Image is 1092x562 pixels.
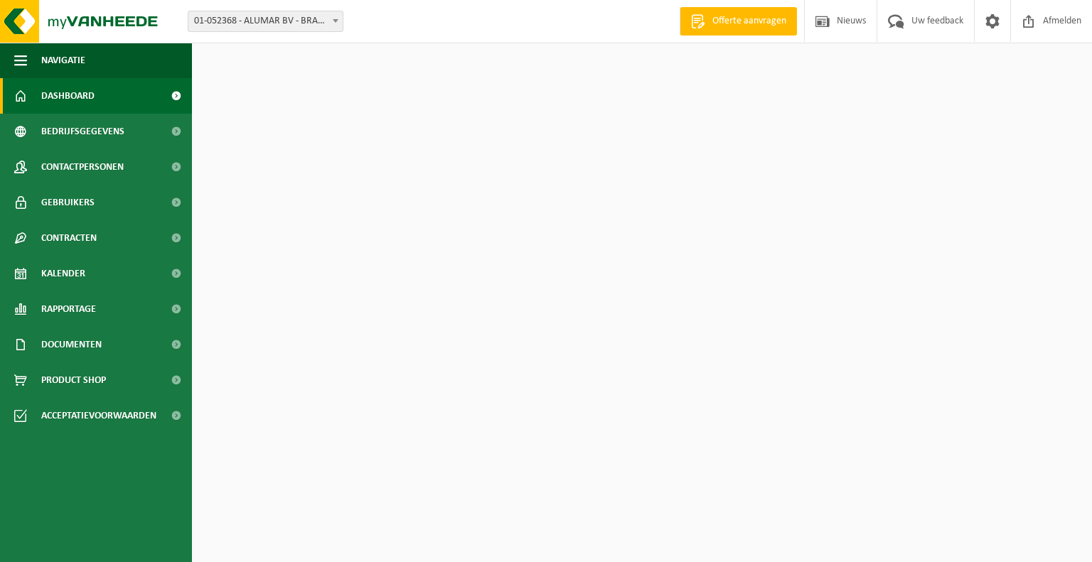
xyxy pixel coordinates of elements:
[41,327,102,362] span: Documenten
[41,256,85,291] span: Kalender
[41,220,97,256] span: Contracten
[41,291,96,327] span: Rapportage
[680,7,797,36] a: Offerte aanvragen
[41,149,124,185] span: Contactpersonen
[41,114,124,149] span: Bedrijfsgegevens
[709,14,790,28] span: Offerte aanvragen
[41,398,156,433] span: Acceptatievoorwaarden
[41,362,106,398] span: Product Shop
[41,78,95,114] span: Dashboard
[188,11,343,32] span: 01-052368 - ALUMAR BV - BRAKEL
[41,43,85,78] span: Navigatie
[41,185,95,220] span: Gebruikers
[188,11,343,31] span: 01-052368 - ALUMAR BV - BRAKEL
